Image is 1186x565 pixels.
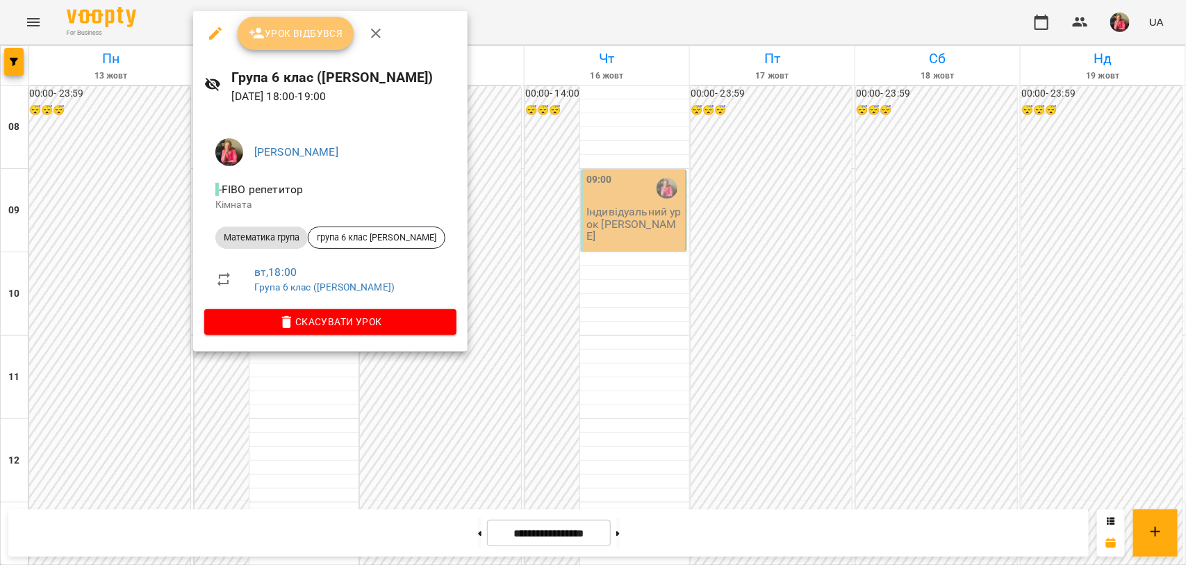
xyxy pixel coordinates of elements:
a: вт , 18:00 [254,265,297,279]
img: c8ec532f7c743ac4a7ca2a244336a431.jpg [215,138,243,166]
span: - FIBO репетитор [215,183,306,196]
a: Група 6 клас ([PERSON_NAME]) [254,281,395,293]
span: Урок відбувся [249,25,343,42]
span: Математика група [215,231,308,244]
a: [PERSON_NAME] [254,145,338,158]
span: Скасувати Урок [215,313,445,330]
p: [DATE] 18:00 - 19:00 [232,88,456,105]
p: Кімната [215,198,445,212]
button: Урок відбувся [238,17,354,50]
div: група 6 клас [PERSON_NAME] [308,227,445,249]
span: група 6 клас [PERSON_NAME] [308,231,445,244]
h6: Група 6 клас ([PERSON_NAME]) [232,67,456,88]
button: Скасувати Урок [204,309,456,334]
